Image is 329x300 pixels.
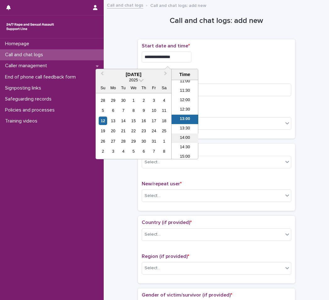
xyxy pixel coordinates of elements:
[150,106,158,115] div: Choose Friday, October 10th, 2025
[145,159,160,166] div: Select...
[161,70,171,80] button: Next Month
[172,134,198,143] li: 14:00
[3,107,60,113] p: Policies and processes
[3,41,34,47] p: Homepage
[150,117,158,125] div: Choose Friday, October 17th, 2025
[3,85,46,91] p: Signposting links
[98,95,169,156] div: month 2025-10
[129,96,138,105] div: Choose Wednesday, October 1st, 2025
[109,147,117,155] div: Choose Monday, November 3rd, 2025
[172,96,198,105] li: 12:00
[138,16,295,25] h1: Call and chat logs: add new
[150,147,158,155] div: Choose Friday, November 7th, 2025
[99,137,107,145] div: Choose Sunday, October 26th, 2025
[119,106,128,115] div: Choose Tuesday, October 7th, 2025
[119,137,128,145] div: Choose Tuesday, October 28th, 2025
[129,127,138,135] div: Choose Wednesday, October 22nd, 2025
[119,127,128,135] div: Choose Tuesday, October 21st, 2025
[99,127,107,135] div: Choose Sunday, October 19th, 2025
[142,254,189,259] span: Region (if provided)
[142,292,232,297] span: Gender of victim/survivor (if provided)
[140,106,148,115] div: Choose Thursday, October 9th, 2025
[99,106,107,115] div: Choose Sunday, October 5th, 2025
[160,106,168,115] div: Choose Saturday, October 11th, 2025
[172,143,198,152] li: 14:30
[172,115,198,124] li: 13:00
[129,147,138,155] div: Choose Wednesday, November 5th, 2025
[150,84,158,92] div: Fr
[140,96,148,105] div: Choose Thursday, October 2nd, 2025
[109,137,117,145] div: Choose Monday, October 27th, 2025
[140,117,148,125] div: Choose Thursday, October 16th, 2025
[5,20,55,33] img: rhQMoQhaT3yELyF149Cw
[129,78,138,82] span: 2025
[99,147,107,155] div: Choose Sunday, November 2nd, 2025
[150,2,206,8] p: Call and chat logs: add new
[145,231,160,238] div: Select...
[140,127,148,135] div: Choose Thursday, October 23rd, 2025
[172,124,198,134] li: 13:30
[160,96,168,105] div: Choose Saturday, October 4th, 2025
[119,96,128,105] div: Choose Tuesday, September 30th, 2025
[96,72,171,77] div: [DATE]
[160,137,168,145] div: Choose Saturday, November 1st, 2025
[160,84,168,92] div: Sa
[173,72,196,77] div: Time
[3,118,42,124] p: Training videos
[160,127,168,135] div: Choose Saturday, October 25th, 2025
[96,70,107,80] button: Previous Month
[160,147,168,155] div: Choose Saturday, November 8th, 2025
[3,74,81,80] p: End of phone call feedback form
[129,137,138,145] div: Choose Wednesday, October 29th, 2025
[172,105,198,115] li: 12:30
[129,106,138,115] div: Choose Wednesday, October 8th, 2025
[150,96,158,105] div: Choose Friday, October 3rd, 2025
[3,96,57,102] p: Safeguarding records
[119,117,128,125] div: Choose Tuesday, October 14th, 2025
[140,137,148,145] div: Choose Thursday, October 30th, 2025
[145,193,160,199] div: Select...
[172,77,198,86] li: 11:00
[119,147,128,155] div: Choose Tuesday, November 4th, 2025
[3,52,48,58] p: Call and chat logs
[109,96,117,105] div: Choose Monday, September 29th, 2025
[140,84,148,92] div: Th
[150,137,158,145] div: Choose Friday, October 31st, 2025
[99,117,107,125] div: Choose Sunday, October 12th, 2025
[145,265,160,271] div: Select...
[109,106,117,115] div: Choose Monday, October 6th, 2025
[142,181,182,186] span: New/repeat user
[172,86,198,96] li: 11:30
[109,117,117,125] div: Choose Monday, October 13th, 2025
[99,96,107,105] div: Choose Sunday, September 28th, 2025
[142,43,190,48] span: Start date and time
[3,63,52,69] p: Caller management
[107,1,143,8] a: Call and chat logs
[129,84,138,92] div: We
[140,147,148,155] div: Choose Thursday, November 6th, 2025
[150,127,158,135] div: Choose Friday, October 24th, 2025
[99,84,107,92] div: Su
[109,127,117,135] div: Choose Monday, October 20th, 2025
[172,152,198,162] li: 15:00
[109,84,117,92] div: Mo
[129,117,138,125] div: Choose Wednesday, October 15th, 2025
[160,117,168,125] div: Choose Saturday, October 18th, 2025
[142,220,192,225] span: Country (if provided)
[119,84,128,92] div: Tu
